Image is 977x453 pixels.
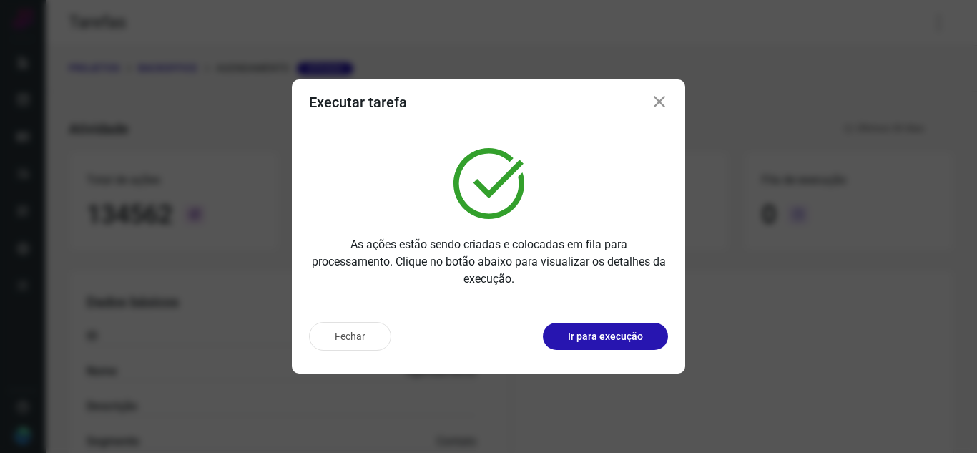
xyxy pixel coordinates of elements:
img: verified.svg [453,148,524,219]
h3: Executar tarefa [309,94,407,111]
button: Ir para execução [543,323,668,350]
button: Fechar [309,322,391,351]
p: Ir para execução [568,329,643,344]
p: As ações estão sendo criadas e colocadas em fila para processamento. Clique no botão abaixo para ... [309,236,668,288]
